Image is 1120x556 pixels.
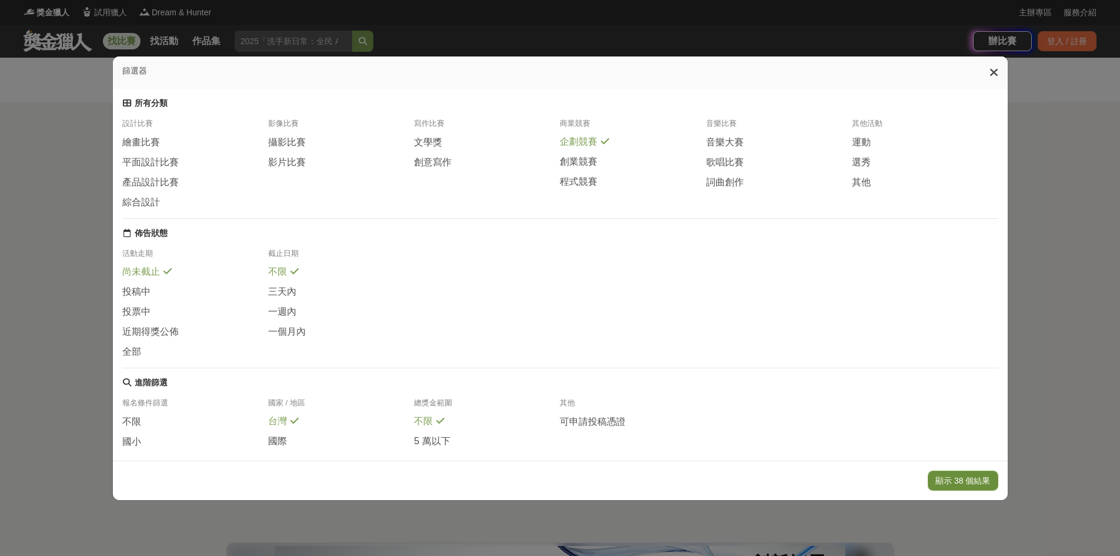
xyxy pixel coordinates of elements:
[122,118,268,136] div: 設計比賽
[928,471,998,491] button: 顯示 38 個結果
[268,286,296,298] span: 三天內
[414,398,560,415] div: 總獎金範圍
[268,415,287,428] span: 台灣
[560,398,706,415] div: 其他
[706,136,744,149] span: 音樂大賽
[135,98,168,109] div: 所有分類
[706,177,744,189] span: 詞曲創作
[560,416,626,428] span: 可申請投稿憑證
[414,415,433,428] span: 不限
[852,157,871,169] span: 選秀
[268,157,306,169] span: 影片比賽
[706,157,744,169] span: 歌唱比賽
[268,306,296,318] span: 一週內
[852,177,871,189] span: 其他
[122,416,141,428] span: 不限
[414,118,560,136] div: 寫作比賽
[414,136,442,149] span: 文學獎
[414,435,450,448] span: 5 萬以下
[852,118,998,136] div: 其他活動
[122,436,141,448] span: 國小
[560,118,706,136] div: 商業競賽
[268,118,414,136] div: 影像比賽
[268,398,414,415] div: 國家 / 地區
[122,398,268,415] div: 報名條件篩選
[706,118,852,136] div: 音樂比賽
[268,136,306,149] span: 攝影比賽
[268,326,306,338] span: 一個月內
[122,326,179,338] span: 近期得獎公佈
[560,136,597,148] span: 企劃競賽
[122,248,268,266] div: 活動走期
[268,248,414,266] div: 截止日期
[122,177,179,189] span: 產品設計比賽
[122,66,147,75] span: 篩選器
[268,266,287,278] span: 不限
[135,378,168,388] div: 進階篩選
[560,176,597,188] span: 程式競賽
[122,286,151,298] span: 投稿中
[560,156,597,168] span: 創業競賽
[122,306,151,318] span: 投票中
[122,346,141,358] span: 全部
[122,197,160,209] span: 綜合設計
[122,136,160,149] span: 繪畫比賽
[414,157,452,169] span: 創意寫作
[135,228,168,239] div: 佈告狀態
[122,266,160,278] span: 尚未截止
[268,435,287,448] span: 國際
[122,157,179,169] span: 平面設計比賽
[852,136,871,149] span: 運動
